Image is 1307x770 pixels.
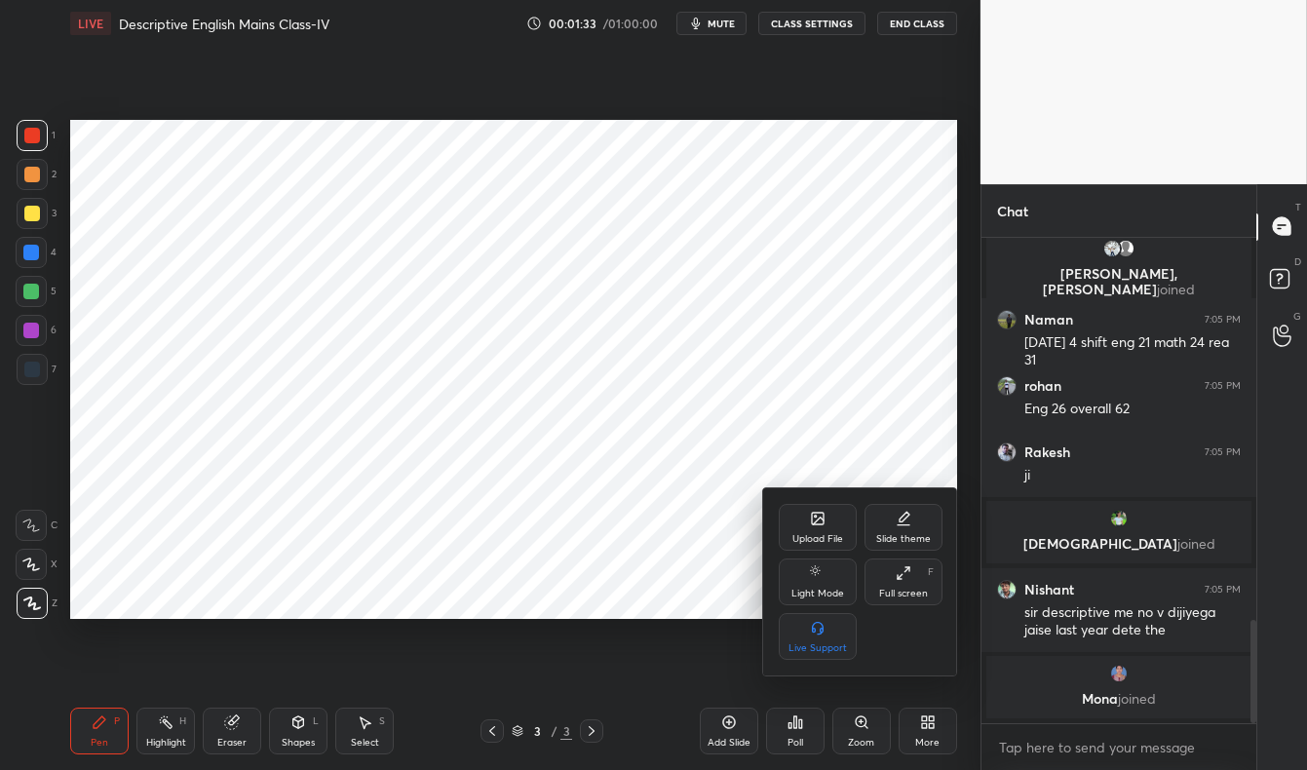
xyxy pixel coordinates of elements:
[928,567,934,577] div: F
[879,589,928,598] div: Full screen
[791,589,844,598] div: Light Mode
[788,643,847,653] div: Live Support
[876,534,931,544] div: Slide theme
[792,534,843,544] div: Upload File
